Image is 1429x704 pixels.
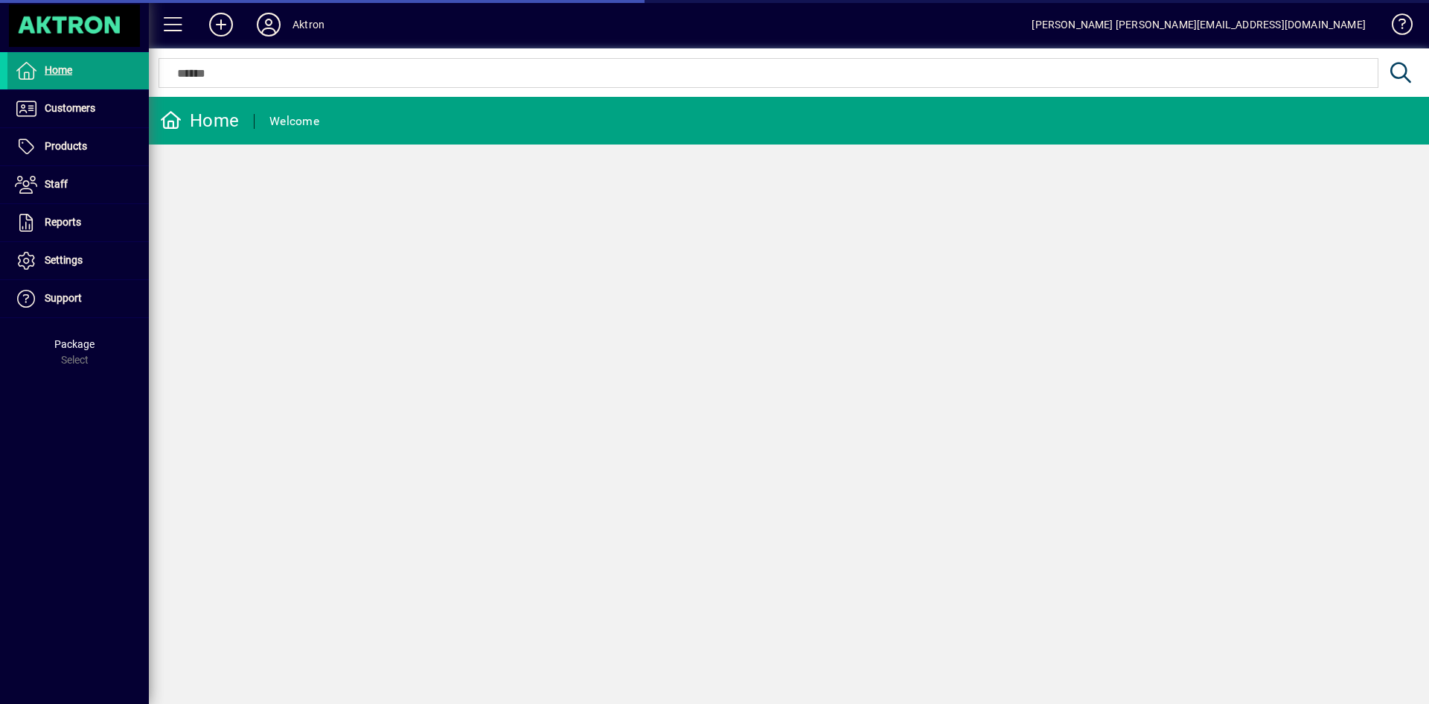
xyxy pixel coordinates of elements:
button: Add [197,11,245,38]
a: Settings [7,242,149,279]
button: Profile [245,11,292,38]
span: Products [45,140,87,152]
a: Staff [7,166,149,203]
a: Support [7,280,149,317]
span: Support [45,292,82,304]
a: Customers [7,90,149,127]
span: Settings [45,254,83,266]
span: Customers [45,102,95,114]
span: Home [45,64,72,76]
span: Staff [45,178,68,190]
span: Package [54,338,95,350]
div: Home [160,109,239,133]
span: Reports [45,216,81,228]
div: Welcome [269,110,319,133]
a: Products [7,128,149,165]
a: Reports [7,204,149,241]
div: Aktron [292,13,325,37]
a: Knowledge Base [1381,3,1410,51]
div: [PERSON_NAME] [PERSON_NAME][EMAIL_ADDRESS][DOMAIN_NAME] [1032,13,1366,37]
